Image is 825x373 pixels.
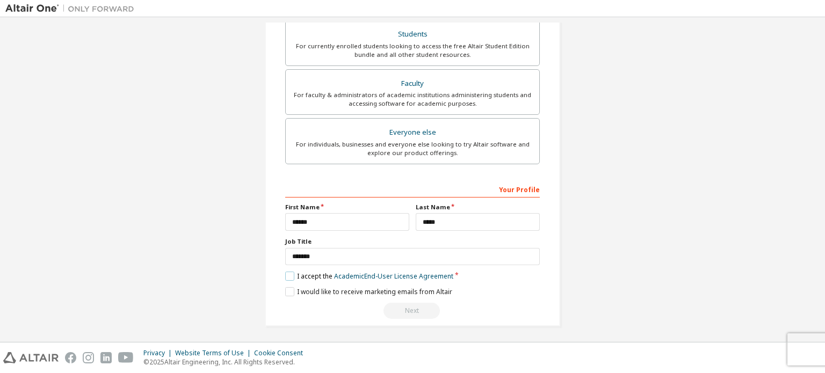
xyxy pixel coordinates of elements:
[175,349,254,357] div: Website Terms of Use
[334,272,453,281] a: Academic End-User License Agreement
[292,42,533,59] div: For currently enrolled students looking to access the free Altair Student Edition bundle and all ...
[292,27,533,42] div: Students
[143,349,175,357] div: Privacy
[292,91,533,108] div: For faculty & administrators of academic institutions administering students and accessing softwa...
[285,180,540,198] div: Your Profile
[118,352,134,363] img: youtube.svg
[292,76,533,91] div: Faculty
[285,303,540,319] div: Read and acccept EULA to continue
[416,203,540,211] label: Last Name
[83,352,94,363] img: instagram.svg
[254,349,309,357] div: Cookie Consent
[285,237,540,246] label: Job Title
[100,352,112,363] img: linkedin.svg
[292,140,533,157] div: For individuals, businesses and everyone else looking to try Altair software and explore our prod...
[3,352,59,363] img: altair_logo.svg
[143,357,309,367] p: © 2025 Altair Engineering, Inc. All Rights Reserved.
[285,287,452,296] label: I would like to receive marketing emails from Altair
[5,3,140,14] img: Altair One
[292,125,533,140] div: Everyone else
[285,203,409,211] label: First Name
[65,352,76,363] img: facebook.svg
[285,272,453,281] label: I accept the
